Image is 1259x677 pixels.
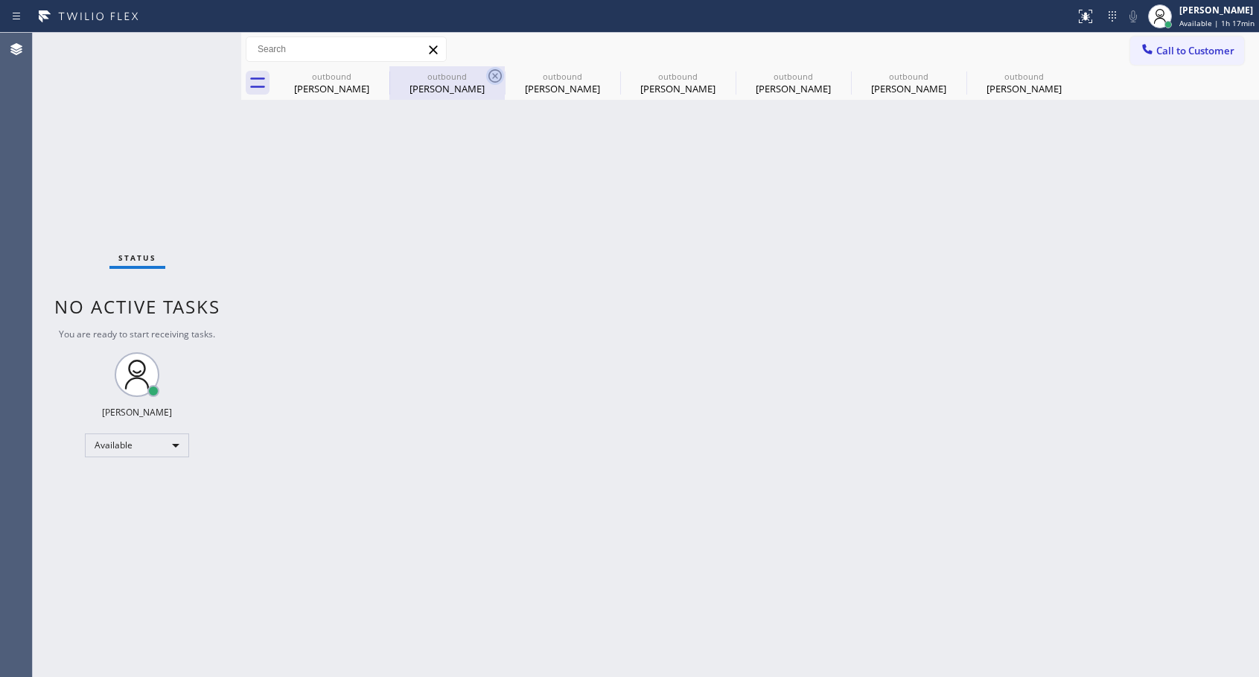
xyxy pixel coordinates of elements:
div: [PERSON_NAME] [737,82,850,95]
div: [PERSON_NAME] [506,82,619,95]
div: Daniel Cento [968,66,1080,100]
span: Available | 1h 17min [1179,18,1255,28]
div: [PERSON_NAME] [622,82,734,95]
div: [PERSON_NAME] [852,82,965,95]
div: [PERSON_NAME] [968,82,1080,95]
div: Dan Cichocki [391,66,503,100]
div: [PERSON_NAME] [1179,4,1255,16]
div: outbound [506,71,619,82]
div: Dan Cichocki [622,66,734,100]
div: Dan Cichocki [275,66,388,100]
div: Dan Cichocki [506,66,619,100]
div: outbound [852,71,965,82]
div: Daniel Cento [737,66,850,100]
div: [PERSON_NAME] [391,82,503,95]
div: outbound [622,71,734,82]
span: Status [118,252,156,263]
div: outbound [391,71,503,82]
span: You are ready to start receiving tasks. [59,328,215,340]
span: No active tasks [54,294,220,319]
div: outbound [275,71,388,82]
button: Call to Customer [1130,36,1244,65]
div: [PERSON_NAME] [275,82,388,95]
div: Daniel Cento [852,66,965,100]
div: outbound [968,71,1080,82]
button: Mute [1123,6,1144,27]
span: Call to Customer [1156,44,1234,57]
div: Available [85,433,189,457]
div: [PERSON_NAME] [102,406,172,419]
div: outbound [737,71,850,82]
input: Search [246,37,446,61]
